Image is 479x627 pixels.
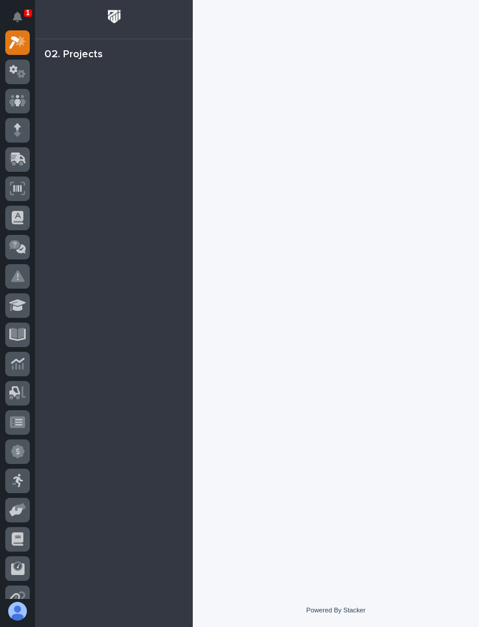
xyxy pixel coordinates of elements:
button: users-avatar [5,599,30,623]
img: Workspace Logo [103,6,125,27]
a: Powered By Stacker [306,607,365,614]
button: Notifications [5,5,30,29]
div: Notifications1 [15,12,30,30]
div: 02. Projects [44,49,103,61]
p: 1 [26,9,30,17]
